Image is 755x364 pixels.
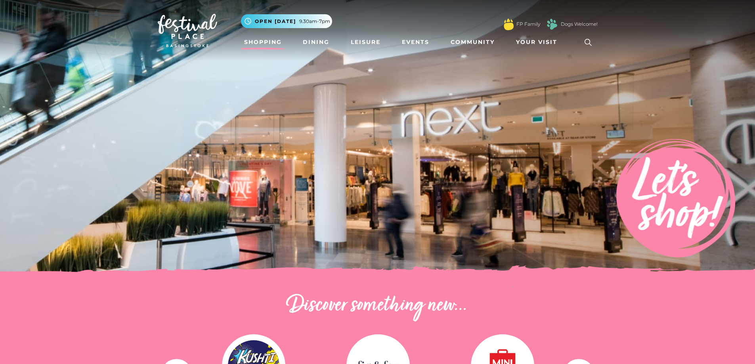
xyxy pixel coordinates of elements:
[158,14,217,47] img: Festival Place Logo
[158,293,598,318] h2: Discover something new...
[255,18,296,25] span: Open [DATE]
[399,35,432,50] a: Events
[241,14,332,28] button: Open [DATE] 9.30am-7pm
[299,18,330,25] span: 9.30am-7pm
[513,35,564,50] a: Your Visit
[447,35,498,50] a: Community
[516,38,557,46] span: Your Visit
[300,35,333,50] a: Dining
[348,35,384,50] a: Leisure
[241,35,285,50] a: Shopping
[516,21,540,28] a: FP Family
[561,21,598,28] a: Dogs Welcome!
